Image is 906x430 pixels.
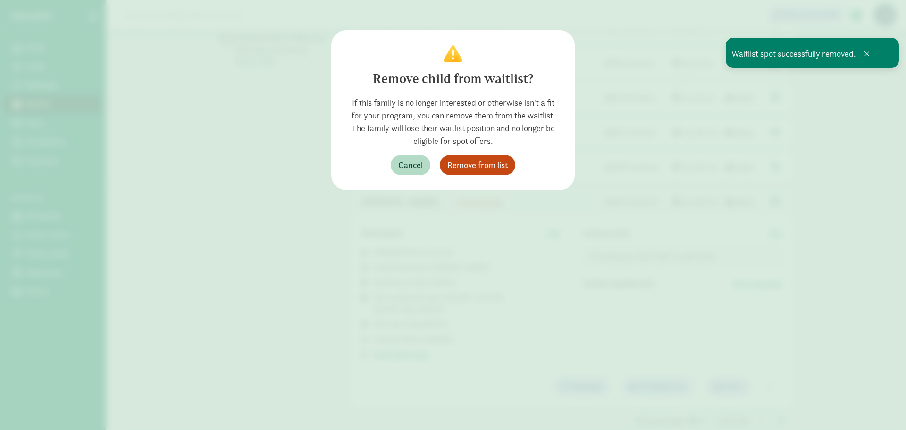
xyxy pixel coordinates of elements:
span: Cancel [398,159,423,171]
iframe: Chat Widget [859,385,906,430]
img: Confirm [444,45,462,62]
div: If this family is no longer interested or otherwise isn't a fit for your program, you can remove ... [346,96,560,147]
div: Waitlist spot successfully removed. [726,38,899,68]
span: Remove from list [447,159,508,171]
button: Cancel [391,155,430,175]
button: Remove from list [440,155,515,175]
div: Remove child from waitlist? [346,69,560,89]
